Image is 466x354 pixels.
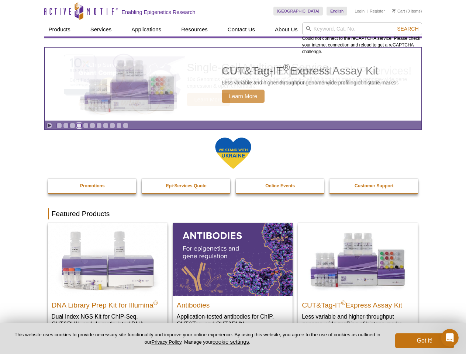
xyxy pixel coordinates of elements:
[173,223,293,295] img: All Antibodies
[90,123,95,128] a: Go to slide 6
[370,8,385,14] a: Register
[103,123,108,128] a: Go to slide 8
[86,22,116,37] a: Services
[355,183,393,188] strong: Customer Support
[173,223,293,335] a: All Antibodies Antibodies Application-tested antibodies for ChIP, CUT&Tag, and CUT&RUN.
[392,7,422,15] li: (0 items)
[327,7,347,15] a: English
[302,313,414,328] p: Less variable and higher-throughput genome-wide profiling of histone marks​.
[123,123,128,128] a: Go to slide 11
[151,339,181,345] a: Privacy Policy
[355,8,365,14] a: Login
[127,22,166,37] a: Applications
[177,298,289,309] h2: Antibodies
[83,123,89,128] a: Go to slide 5
[395,25,421,32] button: Search
[76,123,82,128] a: Go to slide 4
[302,22,422,55] div: Could not connect to the reCAPTCHA service. Please check your internet connection and reload to g...
[341,299,346,306] sup: ®
[142,179,231,193] a: Epi-Services Quote
[52,313,164,335] p: Dual Index NGS Kit for ChIP-Seq, CUT&RUN, and ds methylated DNA assays.
[298,223,418,295] img: CUT&Tag-IT® Express Assay Kit
[153,299,158,306] sup: ®
[48,223,168,342] a: DNA Library Prep Kit for Illumina DNA Library Prep Kit for Illumina® Dual Index NGS Kit for ChIP-...
[367,7,368,15] li: |
[44,22,75,37] a: Products
[270,22,302,37] a: About Us
[63,123,69,128] a: Go to slide 2
[215,137,252,170] img: We Stand With Ukraine
[96,123,102,128] a: Go to slide 7
[116,123,122,128] a: Go to slide 10
[395,333,454,348] button: Got it!
[122,9,196,15] h2: Enabling Epigenetics Research
[48,223,168,295] img: DNA Library Prep Kit for Illumina
[110,123,115,128] a: Go to slide 9
[392,8,405,14] a: Cart
[48,208,418,219] h2: Featured Products
[56,123,62,128] a: Go to slide 1
[80,183,105,188] strong: Promotions
[70,123,75,128] a: Go to slide 3
[298,223,418,335] a: CUT&Tag-IT® Express Assay Kit CUT&Tag-IT®Express Assay Kit Less variable and higher-throughput ge...
[392,9,396,13] img: Your Cart
[302,22,422,35] input: Keyword, Cat. No.
[329,179,419,193] a: Customer Support
[265,183,295,188] strong: Online Events
[177,22,212,37] a: Resources
[46,123,52,128] a: Toggle autoplay
[273,7,323,15] a: [GEOGRAPHIC_DATA]
[302,298,414,309] h2: CUT&Tag-IT Express Assay Kit
[12,332,383,346] p: This website uses cookies to provide necessary site functionality and improve your online experie...
[397,26,418,32] span: Search
[236,179,325,193] a: Online Events
[441,329,459,347] iframe: Intercom live chat
[177,313,289,328] p: Application-tested antibodies for ChIP, CUT&Tag, and CUT&RUN.
[48,179,137,193] a: Promotions
[223,22,259,37] a: Contact Us
[166,183,207,188] strong: Epi-Services Quote
[52,298,164,309] h2: DNA Library Prep Kit for Illumina
[213,339,249,345] button: cookie settings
